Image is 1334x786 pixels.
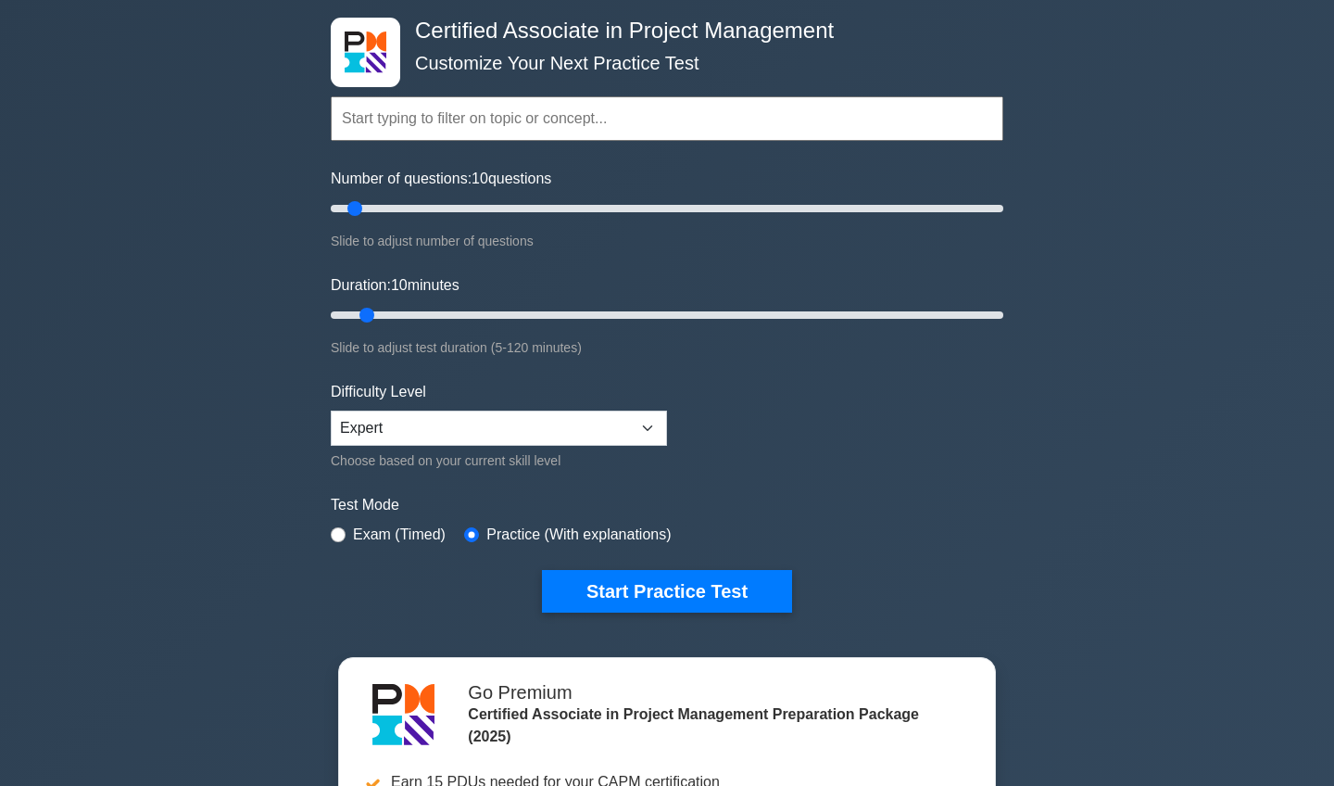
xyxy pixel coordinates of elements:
[331,274,459,297] label: Duration: minutes
[331,494,1003,516] label: Test Mode
[331,230,1003,252] div: Slide to adjust number of questions
[542,570,792,613] button: Start Practice Test
[391,277,408,293] span: 10
[331,96,1003,141] input: Start typing to filter on topic or concept...
[331,381,426,403] label: Difficulty Level
[408,18,912,44] h4: Certified Associate in Project Management
[331,168,551,190] label: Number of questions: questions
[472,171,488,186] span: 10
[331,450,667,472] div: Choose based on your current skill level
[353,524,446,546] label: Exam (Timed)
[486,524,671,546] label: Practice (With explanations)
[331,336,1003,359] div: Slide to adjust test duration (5-120 minutes)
